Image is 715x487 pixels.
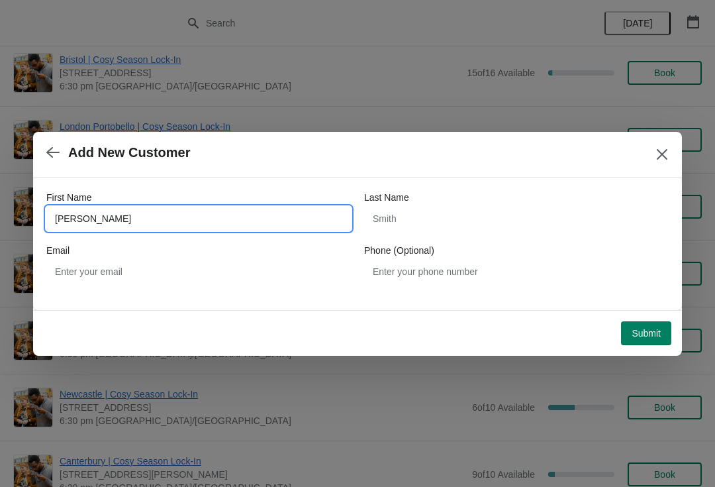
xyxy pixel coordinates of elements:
[68,145,190,160] h2: Add New Customer
[364,207,669,231] input: Smith
[364,191,409,204] label: Last Name
[46,191,91,204] label: First Name
[46,260,351,284] input: Enter your email
[364,244,434,257] label: Phone (Optional)
[364,260,669,284] input: Enter your phone number
[650,142,674,166] button: Close
[46,207,351,231] input: John
[621,321,671,345] button: Submit
[632,328,661,339] span: Submit
[46,244,70,257] label: Email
